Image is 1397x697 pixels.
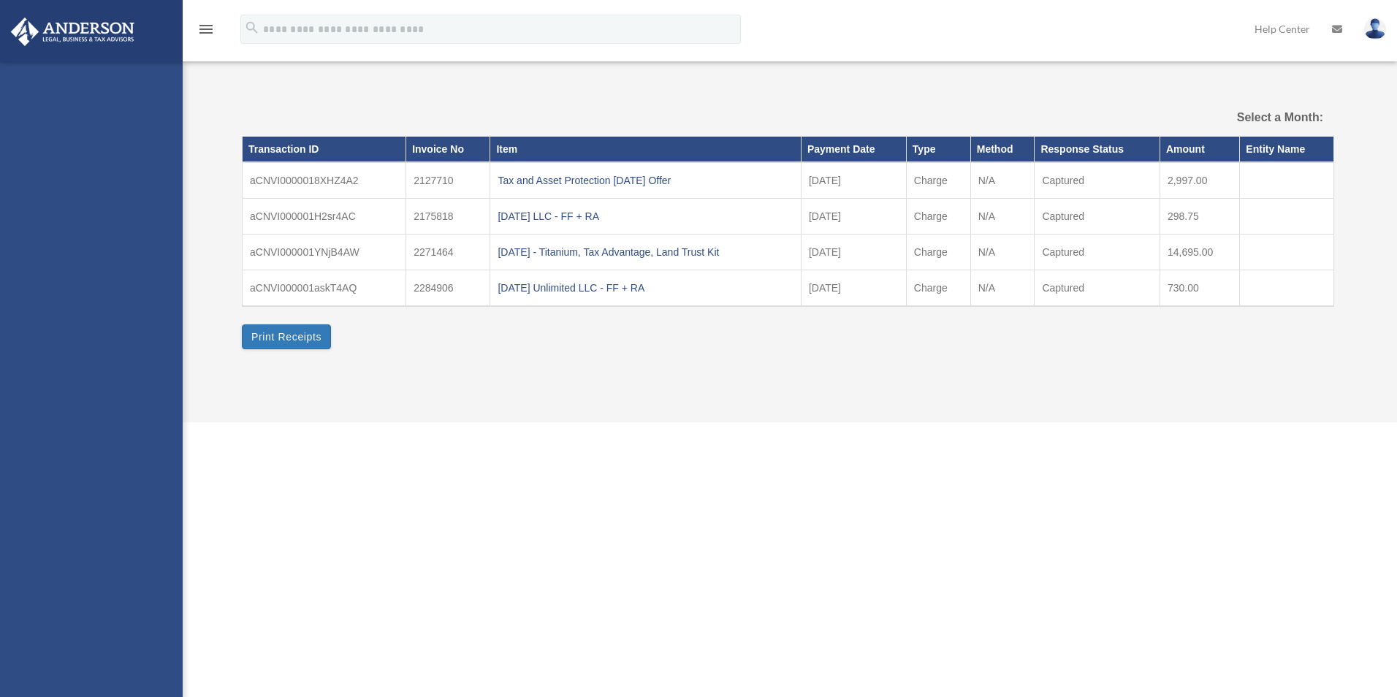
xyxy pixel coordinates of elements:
[1160,137,1239,161] th: Amount
[1160,162,1239,199] td: 2,997.00
[498,242,793,262] div: [DATE] - Titanium, Tax Advantage, Land Trust Kit
[498,206,793,226] div: [DATE] LLC - FF + RA
[1035,270,1160,306] td: Captured
[7,18,139,46] img: Anderson Advisors Platinum Portal
[490,137,801,161] th: Item
[801,198,906,234] td: [DATE]
[1035,198,1160,234] td: Captured
[243,162,406,199] td: aCNVI0000018XHZ4A2
[406,234,490,270] td: 2271464
[406,137,490,161] th: Invoice No
[498,278,793,298] div: [DATE] Unlimited LLC - FF + RA
[197,26,215,38] a: menu
[1163,107,1323,128] label: Select a Month:
[906,234,970,270] td: Charge
[970,270,1035,306] td: N/A
[1160,234,1239,270] td: 14,695.00
[801,234,906,270] td: [DATE]
[406,162,490,199] td: 2127710
[1364,18,1386,39] img: User Pic
[1035,162,1160,199] td: Captured
[970,234,1035,270] td: N/A
[801,137,906,161] th: Payment Date
[244,20,260,36] i: search
[970,162,1035,199] td: N/A
[1160,270,1239,306] td: 730.00
[906,198,970,234] td: Charge
[906,162,970,199] td: Charge
[406,198,490,234] td: 2175818
[906,137,970,161] th: Type
[1035,137,1160,161] th: Response Status
[243,270,406,306] td: aCNVI000001askT4AQ
[1240,137,1334,161] th: Entity Name
[197,20,215,38] i: menu
[498,170,793,191] div: Tax and Asset Protection [DATE] Offer
[1035,234,1160,270] td: Captured
[243,137,406,161] th: Transaction ID
[243,234,406,270] td: aCNVI000001YNjB4AW
[970,198,1035,234] td: N/A
[801,270,906,306] td: [DATE]
[1160,198,1239,234] td: 298.75
[970,137,1035,161] th: Method
[801,162,906,199] td: [DATE]
[242,324,331,349] button: Print Receipts
[906,270,970,306] td: Charge
[243,198,406,234] td: aCNVI000001H2sr4AC
[406,270,490,306] td: 2284906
